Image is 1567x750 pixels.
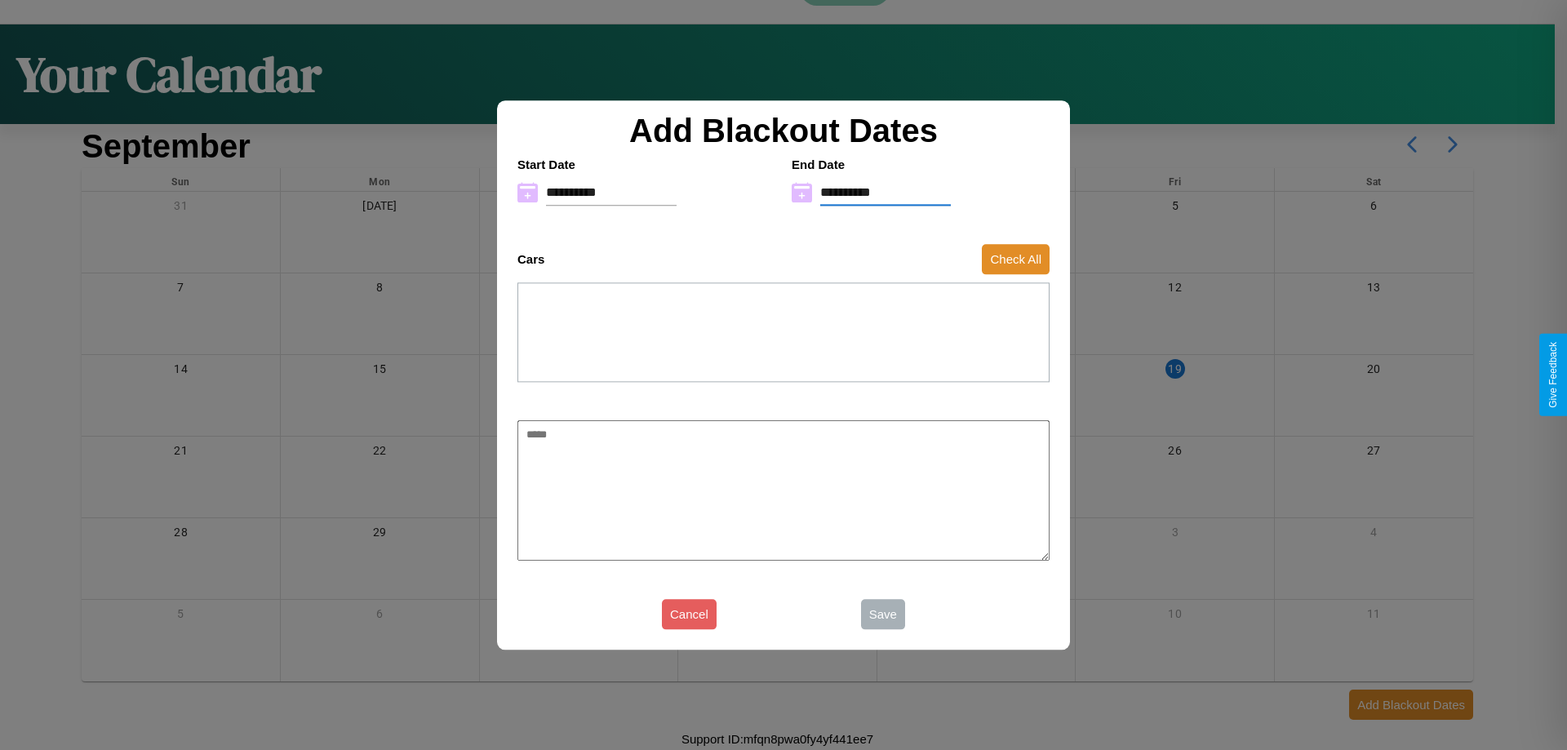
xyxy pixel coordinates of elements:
div: Give Feedback [1547,342,1559,408]
h4: Cars [517,252,544,266]
button: Save [861,599,905,629]
h4: Start Date [517,158,775,171]
button: Check All [982,244,1050,274]
h4: End Date [792,158,1050,171]
h2: Add Blackout Dates [509,113,1058,149]
button: Cancel [662,599,717,629]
